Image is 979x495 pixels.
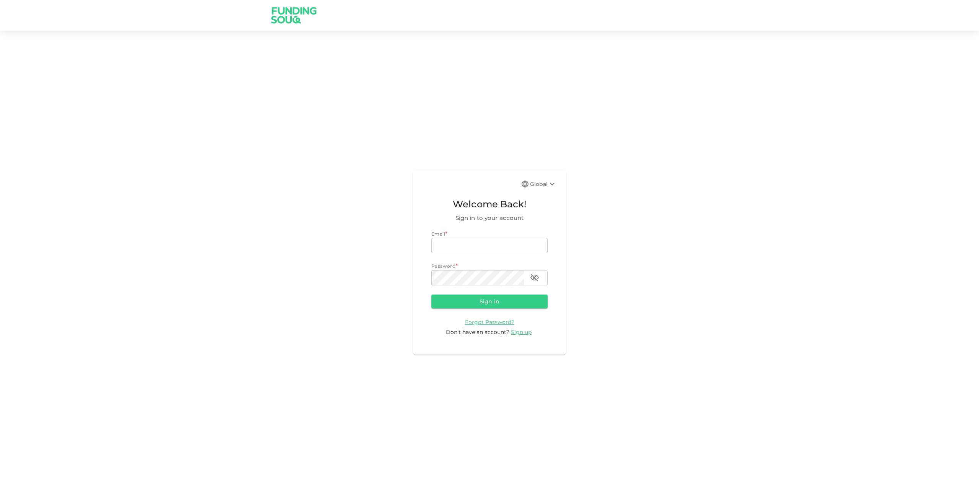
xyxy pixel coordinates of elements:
[431,295,548,308] button: Sign in
[446,329,509,335] span: Don’t have an account?
[431,197,548,212] span: Welcome Back!
[465,319,514,326] span: Forgot Password?
[431,231,445,237] span: Email
[465,318,514,326] a: Forgot Password?
[530,179,557,189] div: Global
[511,329,532,335] span: Sign up
[431,238,548,253] input: email
[431,270,524,285] input: password
[431,263,455,269] span: Password
[431,213,548,223] span: Sign in to your account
